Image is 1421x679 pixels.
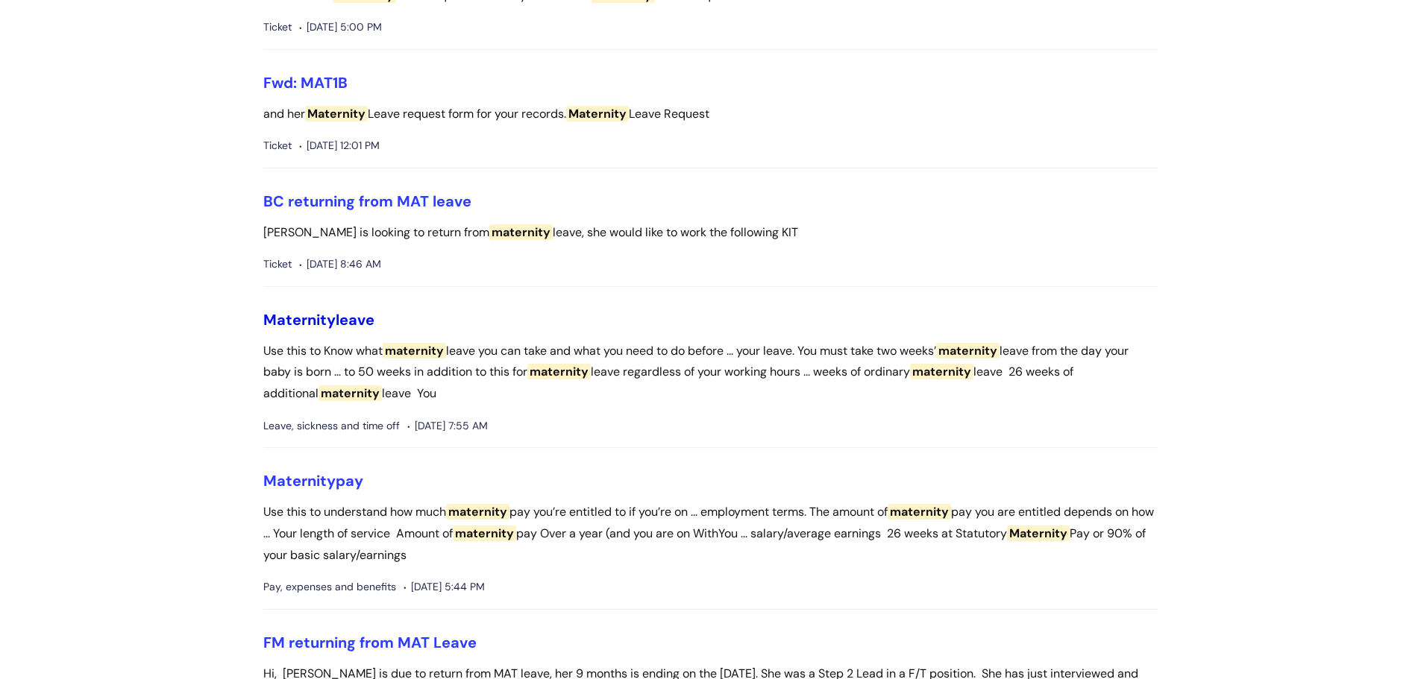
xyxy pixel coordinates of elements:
span: maternity [446,504,509,519]
span: Maternity [305,106,368,121]
a: Fwd: MAT1B [263,73,348,92]
span: maternity [910,364,973,379]
span: maternity [888,504,951,519]
span: Ticket [263,18,292,37]
span: Pay, expenses and benefits [263,578,396,596]
span: Maternity [1007,525,1070,541]
span: Ticket [263,136,292,155]
span: [DATE] 12:01 PM [299,136,380,155]
p: [PERSON_NAME] is looking to return from leave, she would like to work the following KIT [263,222,1158,244]
span: Maternity [263,310,336,329]
a: BC returning from MAT leave [263,192,471,211]
span: maternity [453,525,516,541]
p: Use this to Know what leave you can take and what you need to do before ... your leave. You must ... [263,341,1158,405]
span: maternity [936,343,1000,359]
span: maternity [527,364,591,379]
span: [DATE] 5:00 PM [299,18,382,37]
span: Ticket [263,255,292,274]
a: FM returning from MAT Leave [263,633,477,652]
span: Maternity [566,106,629,121]
a: Maternitypay [263,471,363,490]
span: maternity [319,385,382,401]
span: [DATE] 5:44 PM [404,578,485,596]
span: Leave, sickness and time off [263,417,400,435]
p: and her Leave request form for your records. Leave Request [263,104,1158,125]
span: [DATE] 7:55 AM [407,417,488,435]
span: [DATE] 8:46 AM [299,255,381,274]
span: Maternity [263,471,336,490]
a: Maternityleave [263,310,374,329]
span: maternity [383,343,446,359]
p: Use this to understand how much pay you’re entitled to if you’re on ... employment terms. The amo... [263,502,1158,566]
span: maternity [489,224,553,240]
